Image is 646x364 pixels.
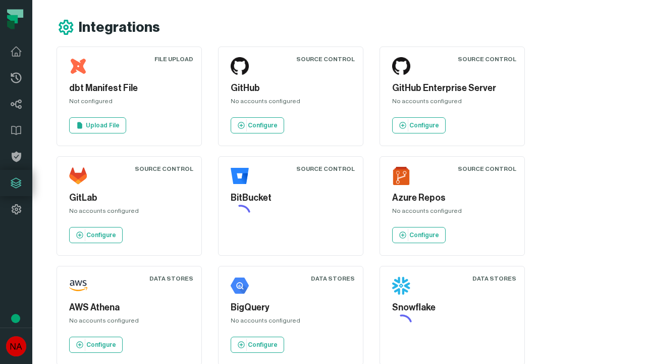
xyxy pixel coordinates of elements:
img: BigQuery [231,277,249,295]
p: Configure [86,341,116,349]
img: avatar of No Repos Account [6,336,26,356]
img: GitHub [231,57,249,75]
img: GitHub Enterprise Server [392,57,410,75]
img: dbt Manifest File [69,57,87,75]
a: Configure [392,227,446,243]
h5: BigQuery [231,301,351,314]
h5: AWS Athena [69,301,189,314]
div: Source Control [296,165,355,173]
p: Configure [86,231,116,239]
div: Tooltip anchor [11,314,20,323]
div: No accounts configured [392,207,512,219]
a: Configure [231,117,284,133]
div: No accounts configured [69,207,189,219]
div: Source Control [296,55,355,63]
div: Source Control [458,165,516,173]
div: Not configured [69,97,189,109]
div: No accounts configured [231,316,351,329]
h5: dbt Manifest File [69,81,189,95]
h5: GitHub [231,81,351,95]
div: No accounts configured [69,316,189,329]
a: Configure [392,117,446,133]
div: Data Stores [311,275,355,283]
h5: GitLab [69,191,189,205]
div: No accounts configured [231,97,351,109]
img: GitLab [69,167,87,185]
img: BitBucket [231,167,249,185]
div: File Upload [154,55,193,63]
h5: Snowflake [392,301,512,314]
div: Source Control [135,165,193,173]
p: Configure [248,121,278,129]
h5: Azure Repos [392,191,512,205]
h1: Integrations [79,19,160,36]
p: Configure [409,121,439,129]
p: Configure [248,341,278,349]
a: Configure [69,227,123,243]
a: Configure [69,337,123,353]
div: Data Stores [149,275,193,283]
div: Source Control [458,55,516,63]
img: Azure Repos [392,167,410,185]
p: Configure [409,231,439,239]
a: Configure [231,337,284,353]
div: No accounts configured [392,97,512,109]
img: Snowflake [392,277,410,295]
h5: BitBucket [231,191,351,205]
div: Data Stores [472,275,516,283]
a: Upload File [69,117,126,133]
h5: GitHub Enterprise Server [392,81,512,95]
img: AWS Athena [69,277,87,295]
